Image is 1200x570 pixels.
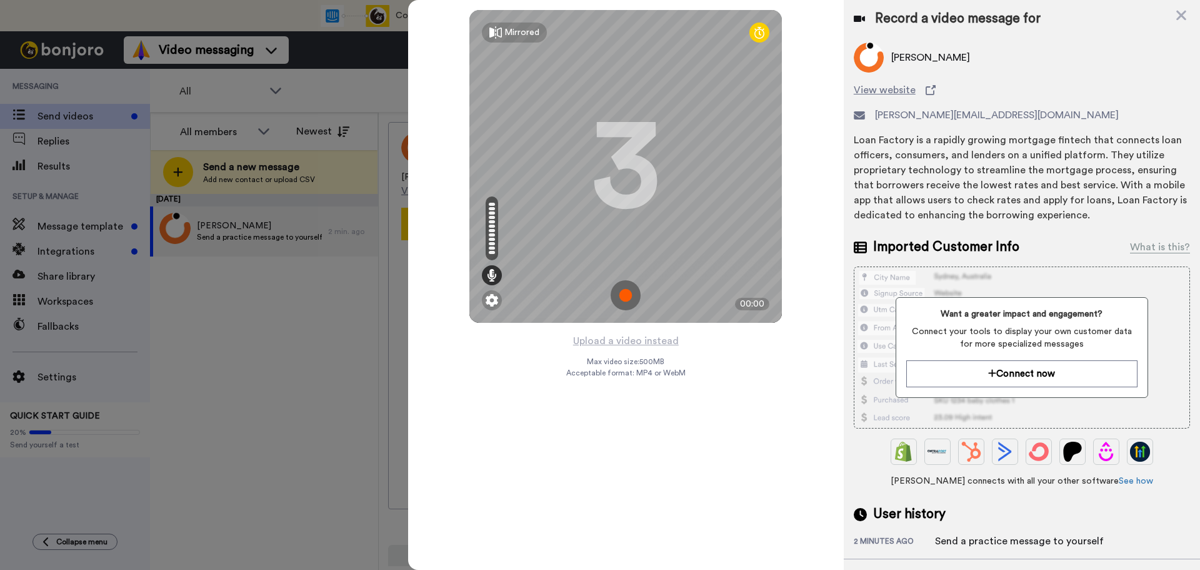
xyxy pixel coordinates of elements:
button: Upload a video instead [569,333,682,349]
span: Max video size: 500 MB [587,357,664,367]
img: Patreon [1062,442,1082,462]
img: ConvertKit [1029,442,1049,462]
div: What is this? [1130,240,1190,255]
span: Imported Customer Info [873,238,1019,257]
span: Acceptable format: MP4 or WebM [566,368,686,378]
div: 3 [591,120,660,213]
img: Hubspot [961,442,981,462]
span: [PERSON_NAME] connects with all your other software [854,475,1190,487]
img: GoHighLevel [1130,442,1150,462]
div: 2 minutes ago [854,536,935,549]
img: ic_gear.svg [486,294,498,307]
span: [PERSON_NAME][EMAIL_ADDRESS][DOMAIN_NAME] [875,108,1119,123]
a: See how [1119,477,1153,486]
div: Send a practice message to yourself [935,534,1104,549]
span: Connect your tools to display your own customer data for more specialized messages [906,325,1137,350]
button: Connect now [906,360,1137,387]
span: User history [873,505,946,524]
img: Ontraport [927,442,947,462]
img: Drip [1096,442,1116,462]
img: ActiveCampaign [995,442,1015,462]
div: 00:00 [735,298,769,310]
img: Shopify [894,442,914,462]
img: ic_record_start.svg [611,280,641,310]
div: Loan Factory is a rapidly growing mortgage fintech that connects loan officers, consumers, and le... [854,133,1190,223]
span: Want a greater impact and engagement? [906,308,1137,320]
